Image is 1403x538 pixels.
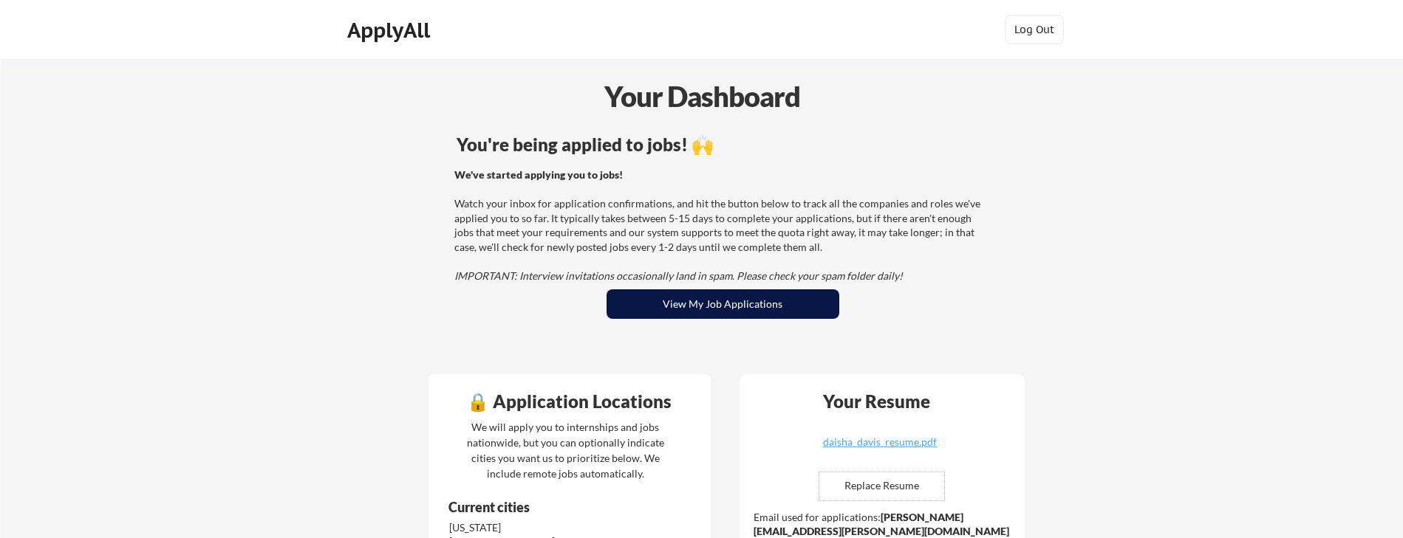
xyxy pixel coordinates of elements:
div: ApplyAll [347,18,434,43]
strong: We've started applying you to jobs! [454,168,623,181]
div: daisha_davis_resume.pdf [792,437,968,447]
div: You're being applied to jobs! 🙌 [457,136,989,154]
strong: [PERSON_NAME][EMAIL_ADDRESS][PERSON_NAME][DOMAIN_NAME] [754,511,1009,538]
button: Log Out [1005,15,1064,44]
em: IMPORTANT: Interview invitations occasionally land in spam. Please check your spam folder daily! [454,269,903,282]
div: Your Dashboard [1,75,1403,117]
button: View My Job Applications [607,289,839,319]
div: We will apply you to internships and jobs nationwide, but you can optionally indicate cities you ... [464,419,667,481]
a: daisha_davis_resume.pdf [792,437,968,460]
div: Current cities [448,500,653,514]
div: Watch your inbox for application confirmations, and hit the button below to track all the compani... [454,168,987,283]
div: 🔒 Application Locations [432,393,707,410]
div: Your Resume [804,393,950,410]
